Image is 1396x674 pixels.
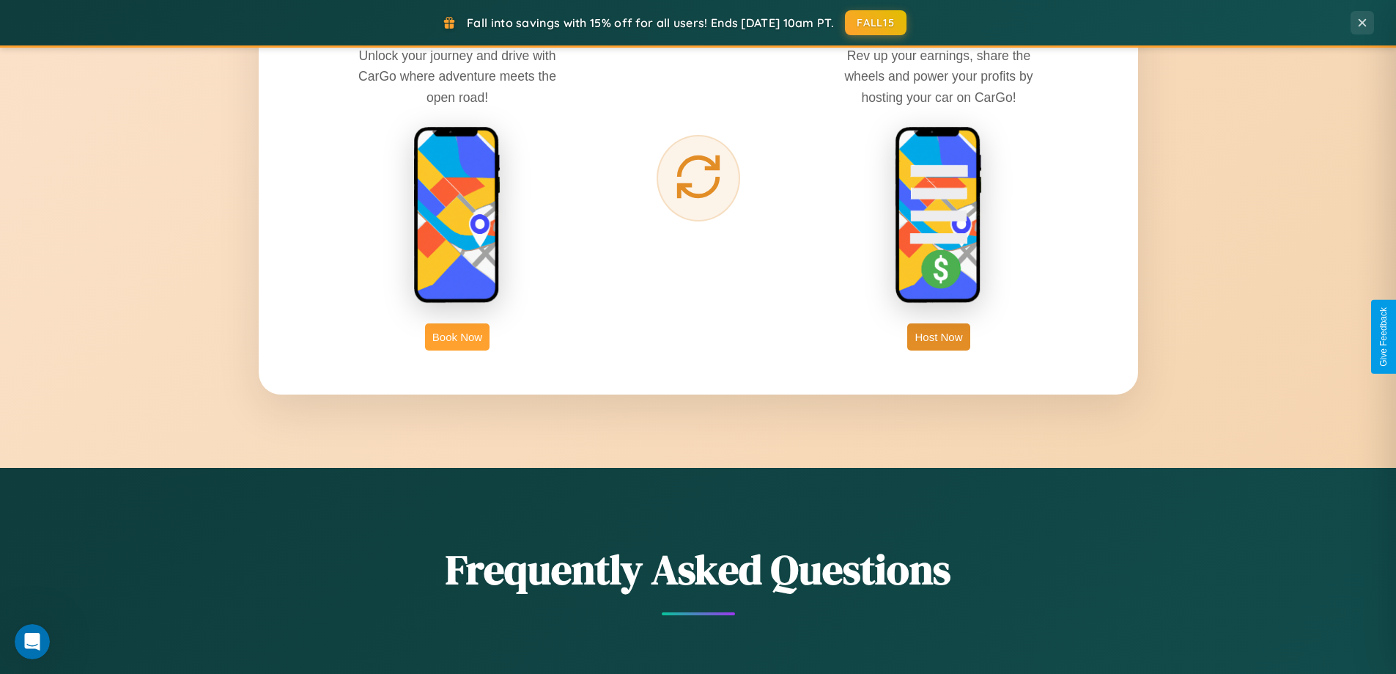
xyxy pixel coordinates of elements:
button: Host Now [907,323,970,351]
p: Unlock your journey and drive with CarGo where adventure meets the open road! [347,45,567,107]
button: Book Now [425,323,490,351]
p: Rev up your earnings, share the wheels and power your profits by hosting your car on CarGo! [829,45,1049,107]
div: Give Feedback [1378,307,1389,367]
iframe: Intercom live chat [15,624,50,659]
button: FALL15 [845,10,906,35]
img: host phone [895,126,983,305]
img: rent phone [413,126,501,305]
h2: Frequently Asked Questions [259,541,1138,598]
span: Fall into savings with 15% off for all users! Ends [DATE] 10am PT. [467,15,834,30]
